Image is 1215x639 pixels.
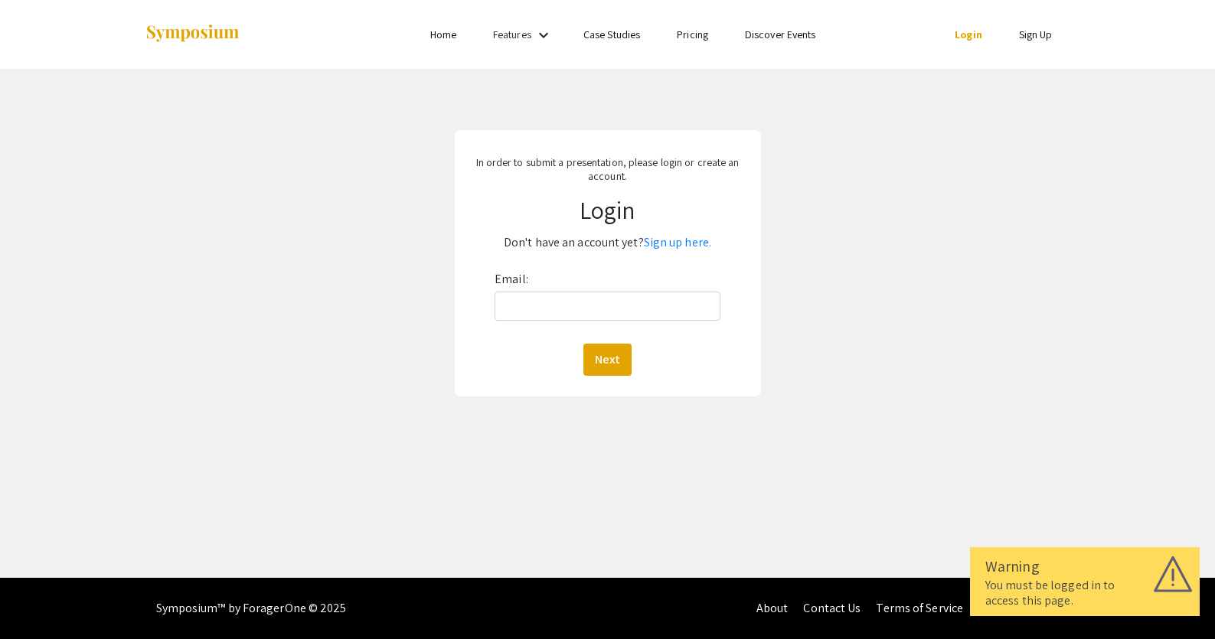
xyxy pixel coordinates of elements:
div: Warning [985,555,1184,578]
a: Sign up here. [644,234,711,250]
mat-icon: Expand Features list [534,26,553,44]
img: Symposium by ForagerOne [145,24,240,44]
label: Email: [495,267,528,292]
button: Next [583,344,632,376]
h1: Login [466,195,748,224]
div: You must be logged in to access this page. [985,578,1184,608]
a: Login [955,28,982,41]
a: Pricing [677,28,708,41]
p: In order to submit a presentation, please login or create an account. [466,155,748,183]
a: Discover Events [745,28,816,41]
div: Symposium™ by ForagerOne © 2025 [156,578,347,639]
a: About [756,600,789,616]
a: Features [493,28,531,41]
p: Don't have an account yet? [466,230,748,255]
a: Home [430,28,456,41]
a: Contact Us [803,600,861,616]
a: Terms of Service [876,600,963,616]
a: Case Studies [583,28,640,41]
a: Sign Up [1019,28,1053,41]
